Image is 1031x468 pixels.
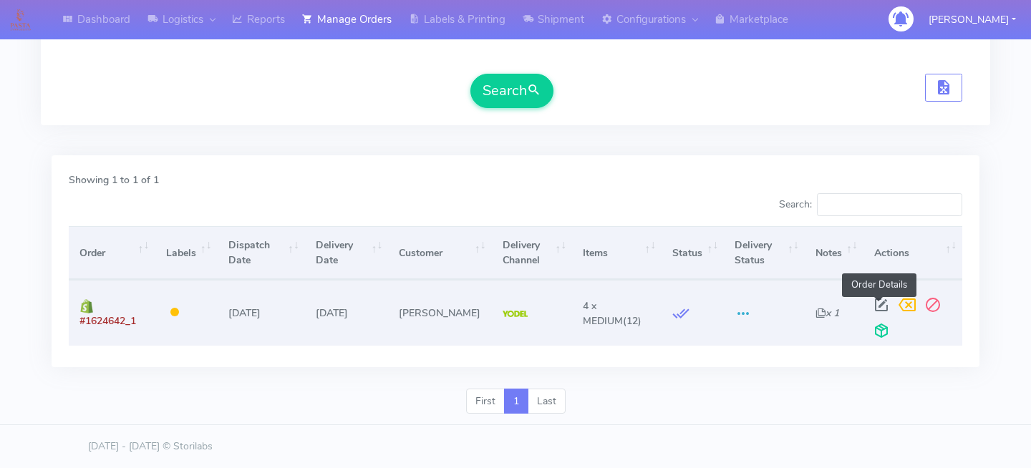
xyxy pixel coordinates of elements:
[503,311,528,318] img: Yodel
[305,280,388,345] td: [DATE]
[572,226,662,280] th: Items: activate to sort column ascending
[218,280,305,345] td: [DATE]
[863,226,962,280] th: Actions: activate to sort column ascending
[805,226,863,280] th: Notes: activate to sort column ascending
[388,226,491,280] th: Customer: activate to sort column ascending
[583,299,623,328] span: 4 x MEDIUM
[724,226,805,280] th: Delivery Status: activate to sort column ascending
[779,193,962,216] label: Search:
[817,193,962,216] input: Search:
[470,74,553,108] button: Search
[218,226,305,280] th: Dispatch Date: activate to sort column ascending
[388,280,491,345] td: [PERSON_NAME]
[662,226,724,280] th: Status: activate to sort column ascending
[155,226,217,280] th: Labels: activate to sort column ascending
[79,299,94,313] img: shopify.png
[504,389,528,414] a: 1
[69,172,159,187] label: Showing 1 to 1 of 1
[492,226,573,280] th: Delivery Channel: activate to sort column ascending
[305,226,388,280] th: Delivery Date: activate to sort column ascending
[583,299,642,328] span: (12)
[69,226,155,280] th: Order: activate to sort column ascending
[918,5,1027,34] button: [PERSON_NAME]
[79,314,136,328] span: #1624642_1
[815,306,839,320] i: x 1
